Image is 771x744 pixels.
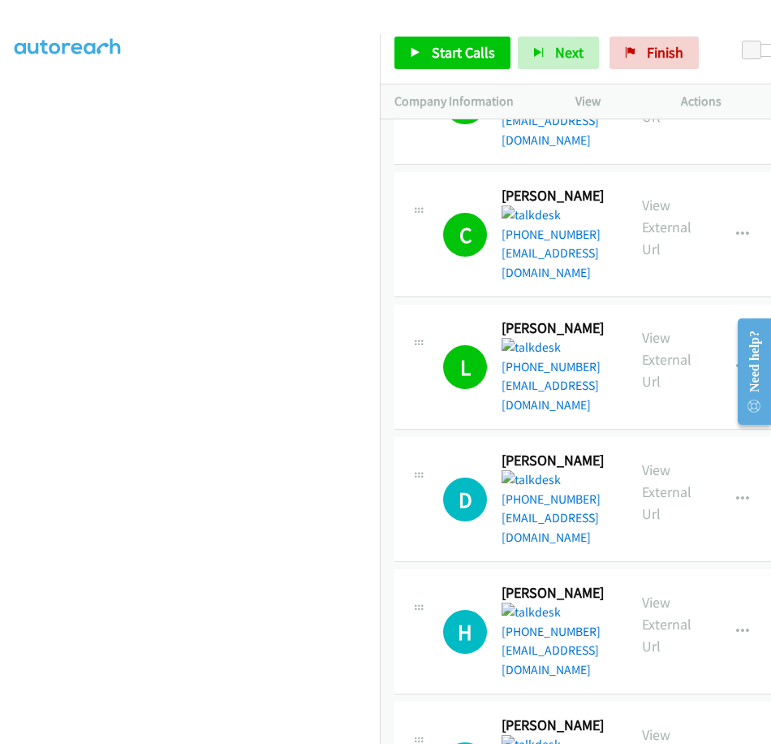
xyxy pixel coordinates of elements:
[502,319,613,338] h2: [PERSON_NAME]
[575,92,652,111] p: View
[502,340,601,374] a: [PHONE_NUMBER]
[502,378,599,413] a: [EMAIL_ADDRESS][DOMAIN_NAME]
[724,307,771,436] iframe: Resource Center
[502,452,613,470] h2: [PERSON_NAME]
[502,584,613,603] h2: [PERSON_NAME]
[443,478,487,521] div: The call is yet to be attempted
[502,207,601,242] a: [PHONE_NUMBER]
[609,37,699,69] a: Finish
[647,43,683,62] span: Finish
[443,478,487,521] h1: D
[502,510,599,545] a: [EMAIL_ADDRESS][DOMAIN_NAME]
[555,43,584,62] span: Next
[642,194,691,260] p: View External Url
[502,642,599,677] a: [EMAIL_ADDRESS][DOMAIN_NAME]
[502,603,561,622] img: talkdesk
[502,338,561,357] img: talkdesk
[443,345,487,389] h1: L
[502,113,599,148] a: [EMAIL_ADDRESS][DOMAIN_NAME]
[518,37,599,69] button: Next
[443,213,487,257] h1: C
[502,245,599,280] a: [EMAIL_ADDRESS][DOMAIN_NAME]
[502,716,613,735] h2: [PERSON_NAME]
[502,205,561,225] img: talkdesk
[443,610,487,654] h1: H
[394,37,510,69] a: Start Calls
[642,327,691,392] p: View External Url
[394,92,546,111] p: Company Information
[642,591,691,657] p: View External Url
[502,604,601,639] a: [PHONE_NUMBER]
[502,470,561,490] img: talkdesk
[642,459,691,525] p: View External Url
[502,472,601,507] a: [PHONE_NUMBER]
[432,43,495,62] span: Start Calls
[502,187,613,205] h2: [PERSON_NAME]
[681,92,757,111] p: Actions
